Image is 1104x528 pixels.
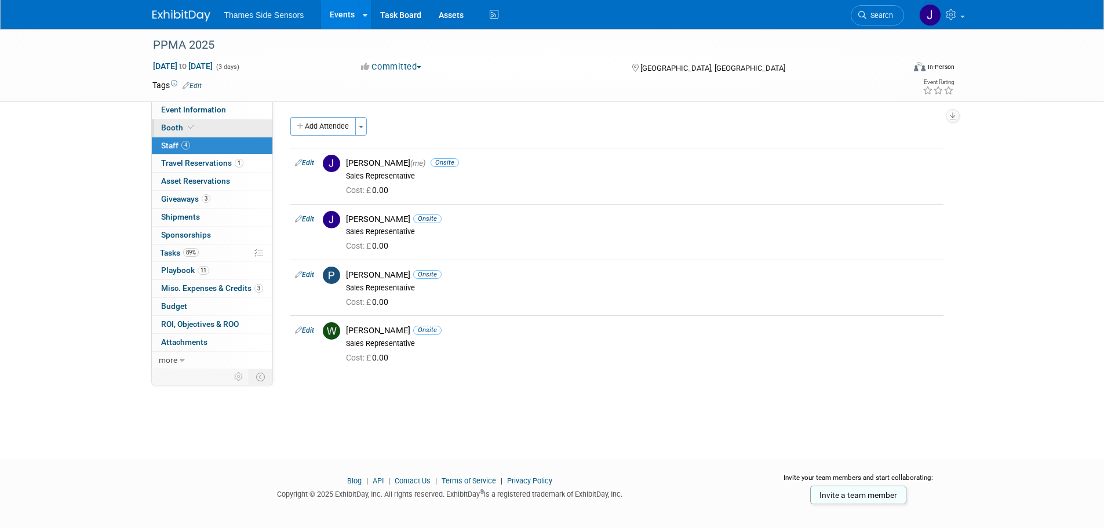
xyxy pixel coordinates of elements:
span: Cost: £ [346,297,372,307]
sup: ® [480,489,484,495]
a: Edit [295,215,314,223]
a: Booth [152,119,272,137]
a: Shipments [152,209,272,226]
span: 0.00 [346,241,393,250]
a: Budget [152,298,272,315]
a: Misc. Expenses & Credits3 [152,280,272,297]
a: Tasks89% [152,245,272,262]
a: Edit [295,159,314,167]
span: Budget [161,301,187,311]
span: more [159,355,177,365]
div: Sales Representative [346,283,939,293]
td: Personalize Event Tab Strip [229,369,249,384]
i: Booth reservation complete [188,124,194,130]
span: Giveaways [161,194,210,203]
span: 0.00 [346,353,393,362]
span: Misc. Expenses & Credits [161,283,263,293]
div: Sales Representative [346,227,939,236]
a: Staff4 [152,137,272,155]
a: Edit [295,271,314,279]
div: Copyright © 2025 ExhibitDay, Inc. All rights reserved. ExhibitDay is a registered trademark of Ex... [152,486,748,500]
span: Asset Reservations [161,176,230,185]
span: 3 [254,284,263,293]
img: W.jpg [323,322,340,340]
img: Format-Inperson.png [914,62,926,71]
a: Terms of Service [442,476,496,485]
span: 89% [183,248,199,257]
span: Thames Side Sensors [224,10,304,20]
div: In-Person [927,63,954,71]
a: Edit [295,326,314,334]
span: Onsite [413,326,442,334]
a: Travel Reservations1 [152,155,272,172]
a: Giveaways3 [152,191,272,208]
span: [DATE] [DATE] [152,61,213,71]
span: Onsite [413,214,442,223]
a: Privacy Policy [507,476,552,485]
button: Add Attendee [290,117,356,136]
span: Search [866,11,893,20]
span: 11 [198,266,209,275]
div: Event Format [836,60,955,78]
span: (me) [410,159,425,167]
a: Asset Reservations [152,173,272,190]
span: 0.00 [346,185,393,195]
a: Invite a team member [810,486,906,504]
span: 4 [181,141,190,150]
div: [PERSON_NAME] [346,214,939,225]
a: Playbook11 [152,262,272,279]
span: | [498,476,505,485]
span: Tasks [160,248,199,257]
span: Cost: £ [346,185,372,195]
span: Playbook [161,265,209,275]
a: more [152,352,272,369]
span: 1 [235,159,243,167]
span: | [363,476,371,485]
span: [GEOGRAPHIC_DATA], [GEOGRAPHIC_DATA] [640,64,785,72]
span: to [177,61,188,71]
a: Blog [347,476,362,485]
a: Attachments [152,334,272,351]
span: Onsite [413,270,442,279]
td: Toggle Event Tabs [249,369,272,384]
img: James Netherway [919,4,941,26]
div: [PERSON_NAME] [346,158,939,169]
span: Staff [161,141,190,150]
a: Edit [183,82,202,90]
img: J.jpg [323,155,340,172]
div: [PERSON_NAME] [346,270,939,281]
a: Contact Us [395,476,431,485]
span: Travel Reservations [161,158,243,167]
span: Sponsorships [161,230,211,239]
a: API [373,476,384,485]
button: Committed [357,61,426,73]
td: Tags [152,79,202,91]
img: ExhibitDay [152,10,210,21]
span: 0.00 [346,297,393,307]
span: Cost: £ [346,241,372,250]
span: Attachments [161,337,207,347]
span: (3 days) [215,63,239,71]
span: Shipments [161,212,200,221]
a: Search [851,5,904,26]
span: Cost: £ [346,353,372,362]
img: J.jpg [323,211,340,228]
a: ROI, Objectives & ROO [152,316,272,333]
div: Sales Representative [346,339,939,348]
div: Event Rating [923,79,954,85]
img: P.jpg [323,267,340,284]
div: Sales Representative [346,172,939,181]
span: Booth [161,123,196,132]
div: PPMA 2025 [149,35,887,56]
span: 3 [202,194,210,203]
span: Event Information [161,105,226,114]
span: ROI, Objectives & ROO [161,319,239,329]
a: Sponsorships [152,227,272,244]
div: Invite your team members and start collaborating: [765,473,952,490]
span: | [432,476,440,485]
span: Onsite [431,158,459,167]
span: | [385,476,393,485]
div: [PERSON_NAME] [346,325,939,336]
a: Event Information [152,101,272,119]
